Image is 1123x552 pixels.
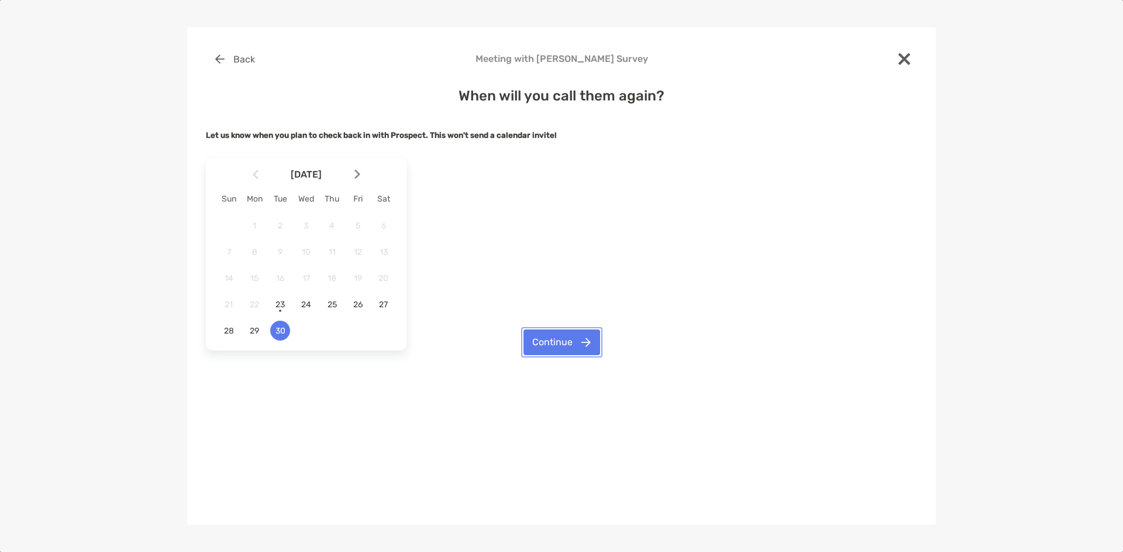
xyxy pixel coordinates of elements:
[206,46,264,72] button: Back
[242,194,267,204] div: Mon
[371,194,397,204] div: Sat
[216,194,242,204] div: Sun
[322,221,342,231] span: 4
[244,221,264,231] span: 1
[898,53,910,65] img: close modal
[219,247,239,257] span: 7
[354,169,360,179] img: Arrow icon
[374,247,394,257] span: 13
[322,247,342,257] span: 11
[296,247,316,257] span: 10
[244,247,264,257] span: 8
[270,300,290,310] span: 23
[296,273,316,283] span: 17
[270,247,290,257] span: 9
[244,326,264,336] span: 29
[319,194,345,204] div: Thu
[206,131,917,140] h5: Let us know when you plan to check back in with Prospect.
[219,273,239,283] span: 14
[206,53,917,64] h4: Meeting with [PERSON_NAME] Survey
[267,194,293,204] div: Tue
[523,329,600,355] button: Continue
[348,221,368,231] span: 5
[430,131,557,140] strong: This won't send a calendar invite!
[270,326,290,336] span: 30
[244,300,264,310] span: 22
[219,326,239,336] span: 28
[270,221,290,231] span: 2
[348,247,368,257] span: 12
[206,88,917,104] h4: When will you call them again?
[296,300,316,310] span: 24
[296,221,316,231] span: 3
[345,194,371,204] div: Fri
[293,194,319,204] div: Wed
[261,169,352,180] span: [DATE]
[374,273,394,283] span: 20
[219,300,239,310] span: 21
[244,273,264,283] span: 15
[348,300,368,310] span: 26
[270,273,290,283] span: 16
[322,300,342,310] span: 25
[374,221,394,231] span: 6
[215,54,225,64] img: button icon
[322,273,342,283] span: 18
[374,300,394,310] span: 27
[348,273,368,283] span: 19
[253,169,259,179] img: Arrow icon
